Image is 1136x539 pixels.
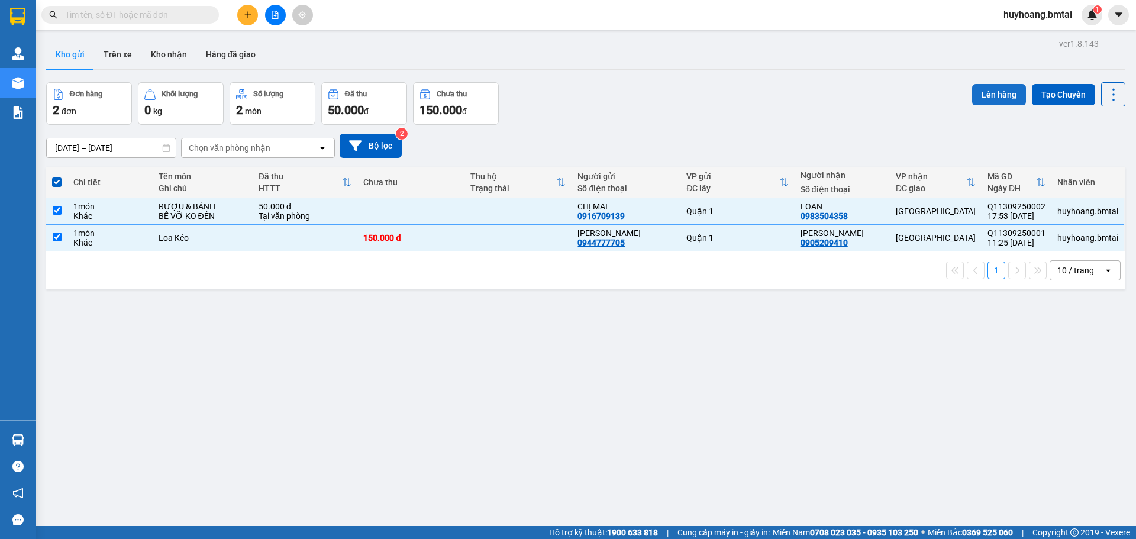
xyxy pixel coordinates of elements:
[1032,84,1095,105] button: Tạo Chuyến
[982,167,1051,198] th: Toggle SortBy
[340,134,402,158] button: Bộ lọc
[987,238,1045,247] div: 11:25 [DATE]
[292,5,313,25] button: aim
[801,238,848,247] div: 0905209410
[801,202,884,211] div: LOAN
[12,514,24,525] span: message
[141,40,196,69] button: Kho nhận
[73,211,146,221] div: Khác
[607,528,658,537] strong: 1900 633 818
[890,167,982,198] th: Toggle SortBy
[259,211,351,221] div: Tại văn phòng
[470,172,556,181] div: Thu hộ
[345,90,367,98] div: Đã thu
[987,262,1005,279] button: 1
[364,106,369,116] span: đ
[271,11,279,19] span: file-add
[987,172,1036,181] div: Mã GD
[987,228,1045,238] div: Q11309250001
[1057,233,1118,243] div: huyhoang.bmtai
[159,233,247,243] div: Loa Kéo
[667,526,669,539] span: |
[46,82,132,125] button: Đơn hàng2đơn
[12,488,24,499] span: notification
[1087,9,1098,20] img: icon-new-feature
[47,138,176,157] input: Select a date range.
[962,528,1013,537] strong: 0369 525 060
[1059,37,1099,50] div: ver 1.8.143
[46,40,94,69] button: Kho gửi
[159,202,247,211] div: RƯỢU & BÁNH
[801,170,884,180] div: Người nhận
[413,82,499,125] button: Chưa thu150.000đ
[73,238,146,247] div: Khác
[153,106,162,116] span: kg
[773,526,918,539] span: Miền Nam
[159,211,247,221] div: BỄ VỠ KO ĐỀN
[896,233,976,243] div: [GEOGRAPHIC_DATA]
[1114,9,1124,20] span: caret-down
[159,183,247,193] div: Ghi chú
[144,103,151,117] span: 0
[321,82,407,125] button: Đã thu50.000đ
[189,142,270,154] div: Chọn văn phòng nhận
[1057,264,1094,276] div: 10 / trang
[159,172,247,181] div: Tên món
[236,103,243,117] span: 2
[49,11,57,19] span: search
[65,8,205,21] input: Tìm tên, số ĐT hoặc mã đơn
[94,40,141,69] button: Trên xe
[10,8,25,25] img: logo-vxr
[921,530,925,535] span: ⚪️
[686,206,789,216] div: Quận 1
[1070,528,1079,537] span: copyright
[577,172,674,181] div: Người gửi
[419,103,462,117] span: 150.000
[1022,526,1024,539] span: |
[677,526,770,539] span: Cung cấp máy in - giấy in:
[12,77,24,89] img: warehouse-icon
[801,228,884,238] div: Kim Hoàng
[138,82,224,125] button: Khối lượng0kg
[363,177,459,187] div: Chưa thu
[328,103,364,117] span: 50.000
[972,84,1026,105] button: Lên hàng
[318,143,327,153] svg: open
[196,40,265,69] button: Hàng đã giao
[230,82,315,125] button: Số lượng2món
[896,183,966,193] div: ĐC giao
[464,167,572,198] th: Toggle SortBy
[810,528,918,537] strong: 0708 023 035 - 0935 103 250
[1108,5,1129,25] button: caret-down
[73,228,146,238] div: 1 món
[549,526,658,539] span: Hỗ trợ kỹ thuật:
[462,106,467,116] span: đ
[12,47,24,60] img: warehouse-icon
[1095,5,1099,14] span: 1
[298,11,306,19] span: aim
[363,233,459,243] div: 150.000 đ
[12,106,24,119] img: solution-icon
[259,172,342,181] div: Đã thu
[470,183,556,193] div: Trạng thái
[987,183,1036,193] div: Ngày ĐH
[928,526,1013,539] span: Miền Bắc
[259,202,351,211] div: 50.000 đ
[162,90,198,98] div: Khối lượng
[1057,177,1118,187] div: Nhân viên
[12,461,24,472] span: question-circle
[686,233,789,243] div: Quận 1
[987,211,1045,221] div: 17:53 [DATE]
[437,90,467,98] div: Chưa thu
[577,238,625,247] div: 0944777705
[1057,206,1118,216] div: huyhoang.bmtai
[801,185,884,194] div: Số điện thoại
[577,183,674,193] div: Số điện thoại
[245,106,262,116] span: món
[73,202,146,211] div: 1 món
[265,5,286,25] button: file-add
[253,167,357,198] th: Toggle SortBy
[1103,266,1113,275] svg: open
[237,5,258,25] button: plus
[396,128,408,140] sup: 2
